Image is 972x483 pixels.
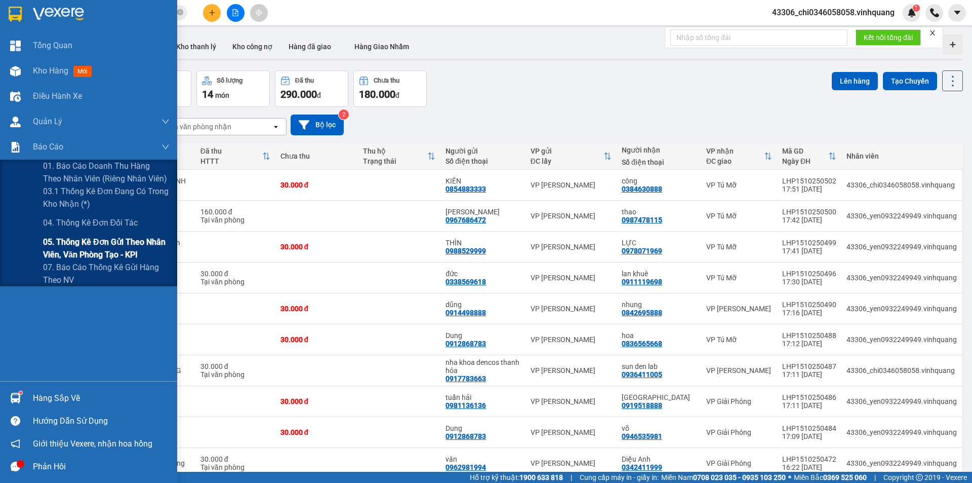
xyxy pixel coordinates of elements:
span: 43306_chi0346058058.vinhquang [764,6,903,19]
span: Báo cáo [33,140,63,153]
span: Điều hành xe [33,90,82,102]
span: close-circle [177,8,183,18]
span: message [11,462,20,471]
div: VP Tú Mỡ [706,274,772,282]
div: 17:11 [DATE] [782,370,836,379]
span: question-circle [11,416,20,426]
strong: PHIẾU GỬI HÀNG [21,43,72,65]
div: Tại văn phòng [200,463,270,471]
div: VP Giải Phóng [706,397,772,405]
img: warehouse-icon [10,91,21,102]
div: VP gửi [531,147,603,155]
div: 0342411999 [622,463,662,471]
button: caret-down [948,4,966,22]
div: Diệu Anh [622,455,696,463]
div: 43306_yen0932249949.vinhquang [846,428,957,436]
strong: 0369 525 060 [823,473,867,481]
span: 180.000 [359,88,395,100]
span: 290.000 [280,88,317,100]
div: 43306_chi0346058058.vinhquang [846,366,957,375]
div: VP Giải Phóng [706,459,772,467]
div: VP [PERSON_NAME] [531,274,612,282]
button: file-add [227,4,245,22]
div: 0911119698 [622,278,662,286]
div: Dung [445,331,520,340]
div: VP Tú Mỡ [706,181,772,189]
div: vân [445,455,520,463]
div: LHP1510250500 [782,208,836,216]
div: 30.000 đ [280,397,353,405]
div: 43306_yen0932249949.vinhquang [846,212,957,220]
div: VP [PERSON_NAME] [531,397,612,405]
th: Toggle SortBy [358,143,440,170]
div: dũng [445,301,520,309]
div: tuấn hải [445,393,520,401]
div: 30.000 đ [280,243,353,251]
div: 17:41 [DATE] [782,247,836,255]
span: aim [255,9,262,16]
div: 0988529999 [445,247,486,255]
div: 43306_yen0932249949.vinhquang [846,243,957,251]
span: 07. Báo cáo thống kê gửi hàng theo NV [43,261,170,286]
span: Kết nối tổng đài [864,32,913,43]
span: notification [11,439,20,449]
div: VP nhận [706,147,764,155]
div: 0987478115 [622,216,662,224]
div: VP Tú Mỡ [706,212,772,220]
button: Bộ lọc [291,115,344,135]
strong: CÔNG TY TNHH VĨNH QUANG [20,8,74,41]
div: LHP1510250490 [782,301,836,309]
div: Hướng dẫn sử dụng [33,414,170,429]
img: warehouse-icon [10,117,21,127]
button: Lên hàng [832,72,878,90]
button: Kết nối tổng đài [856,29,921,46]
div: đức [445,270,520,278]
div: 17:12 [DATE] [782,340,836,348]
div: 43306_yen0932249949.vinhquang [846,397,957,405]
div: VP Tú Mỡ [706,243,772,251]
div: Số lượng [217,77,242,84]
div: Tại văn phòng [200,278,270,286]
div: 30.000 đ [280,181,353,189]
button: plus [203,4,221,22]
div: LHP1510250484 [782,424,836,432]
sup: 1 [19,391,22,394]
sup: 2 [339,109,349,120]
div: 0836565668 [622,340,662,348]
div: 0936411005 [622,370,662,379]
div: 30.000 đ [200,362,270,370]
span: Tổng Quan [33,39,72,52]
div: Người gửi [445,147,520,155]
div: Tại văn phòng [200,216,270,224]
strong: 1900 633 818 [519,473,563,481]
button: Tạo Chuyến [883,72,937,90]
div: 0912868783 [445,432,486,440]
div: VP [PERSON_NAME] [531,428,612,436]
img: solution-icon [10,142,21,153]
span: file-add [232,9,239,16]
span: mới [73,66,92,77]
div: 43306_yen0932249949.vinhquang [846,459,957,467]
button: Hàng đã giao [280,34,339,59]
th: Toggle SortBy [701,143,777,170]
div: Thu hộ [363,147,427,155]
div: 16:22 [DATE] [782,463,836,471]
div: 17:51 [DATE] [782,185,836,193]
span: 01. Báo cáo doanh thu hàng theo nhân viên (riêng nhân viên) [43,160,170,185]
div: thao [622,208,696,216]
span: | [571,472,572,483]
div: VP [PERSON_NAME] [531,305,612,313]
img: dashboard-icon [10,41,21,51]
div: Hàng sắp về [33,391,170,406]
div: Chưa thu [280,152,353,160]
span: 14 [202,88,213,100]
div: VP [PERSON_NAME] [531,243,612,251]
div: Dung [445,424,520,432]
div: lan khuê [622,270,696,278]
button: Kho thanh lý [168,34,224,59]
div: 30.000 đ [200,455,270,463]
div: Tại văn phòng [200,370,270,379]
div: Đã thu [200,147,262,155]
div: Số điện thoại [622,158,696,166]
div: LHP1510250496 [782,270,836,278]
